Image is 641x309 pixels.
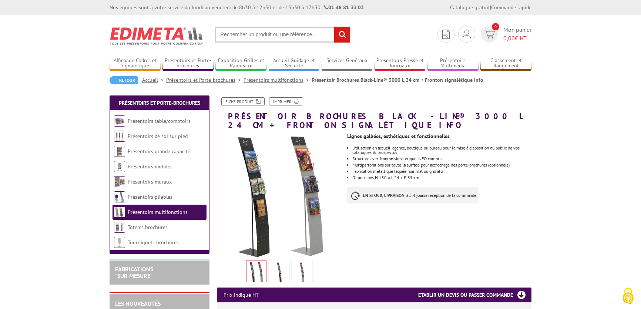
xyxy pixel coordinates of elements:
img: Présentoirs muraux [114,176,125,187]
a: Présentoirs pliables [128,194,172,200]
a: Totems brochures [128,224,168,231]
a: Accueil [142,77,166,83]
p: Prix indiqué HT [224,288,259,302]
a: Présentoirs Presse et Journaux [375,57,426,70]
img: devis rapide [442,30,450,39]
a: Présentoirs et Porte-brochures [166,77,244,83]
img: 3002_2.jpg [246,261,266,284]
div: Nos équipes sont à votre service du lundi au vendredi de 8h30 à 12h30 et de 13h30 à 17h30 [110,4,364,11]
strong: EN STOCK, LIVRAISON 3 à 4 jours [363,192,425,198]
a: Catalogue gratuit [450,4,490,11]
a: Exposition Grilles et Panneaux [215,57,266,70]
h3: Etablir un devis ou passer commande [418,288,531,302]
img: 300210_2.jpg [293,262,311,285]
a: devis rapide 0 Mon panier 0,00€ HT [479,26,531,43]
li: Fabrication métallique laquée noir mat ou gris alu [352,169,531,174]
a: Présentoirs de sol sur pied [128,133,188,140]
a: Présentoirs Multimédia [427,57,479,70]
img: Présentoirs grande capacité [114,146,125,157]
h1: Présentoir Brochures Black-Line® 3000 L 24 cm + Fronton signalétique info [211,97,537,130]
div: | [450,4,531,11]
a: Services Généraux [322,57,373,70]
li: Présentoir Brochures Black-Line® 3000 L 24 cm + Fronton signalétique info [312,76,483,84]
a: Présentoirs mobiles [128,163,172,170]
img: devis rapide [484,30,495,38]
img: 3002_1.jpg [270,262,288,285]
input: rechercher [334,27,350,43]
img: devis rapide [463,30,471,38]
img: Présentoirs table/comptoirs [114,115,125,127]
a: LES NOUVEAUTÉS [115,300,161,307]
img: Edimeta [110,22,204,50]
img: Présentoirs mobiles [114,161,125,172]
a: Affichage Cadres et Signalétique [110,57,161,70]
img: 3002_2.jpg [217,133,342,258]
li: Dimensions H 150 x L 24 x P 35 cm [352,175,531,180]
a: FABRICATIONS"Sur Mesure" [115,265,153,279]
img: Tourniquets brochures [114,237,125,248]
span: 0,00 [503,34,515,42]
li: Multiperforations sur toute la surface pour accrochage des porte-brochures (optionnels) [352,163,531,167]
a: Tourniquets brochures [128,239,179,246]
a: Accueil Guidage et Sécurité [269,57,320,70]
a: Imprimer [269,97,303,105]
a: Présentoirs multifonctions [244,77,312,83]
img: Présentoirs de sol sur pied [114,131,125,142]
strong: 01 46 81 33 03 [324,4,364,11]
li: Structure avec fronton signalétique INFO compris [352,157,531,161]
a: Présentoirs multifonctions [128,209,188,215]
input: Rechercher un produit ou une référence... [215,27,350,43]
span: 0 [492,23,499,30]
span: € HT [503,34,531,43]
a: Fiche produit [221,97,265,105]
img: Présentoirs multifonctions [114,206,125,218]
a: Commande rapide [491,4,531,11]
strong: Lignes galbées, esthétiques et fonctionnelles [347,133,450,140]
img: Présentoirs pliables [114,191,125,202]
li: Utilisation en accueil, agence, boutique ou bureau pour la mise à disposition du public de vos ca... [352,146,531,155]
a: Classement et Rangement [480,57,531,70]
a: Présentoirs et Porte-brochures [162,57,214,70]
img: Cookies (fenêtre modale) [619,287,637,305]
button: Cookies (fenêtre modale) [615,284,641,309]
a: Présentoirs table/comptoirs [128,118,191,124]
a: Présentoirs et Porte-brochures [119,100,200,106]
p: à réception de la commande [347,187,478,204]
img: Totems brochures [114,222,125,233]
a: Présentoirs muraux [128,178,172,185]
a: Présentoirs grande capacité [128,148,190,155]
a: Retour [110,76,138,84]
span: Mon panier [503,26,531,43]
